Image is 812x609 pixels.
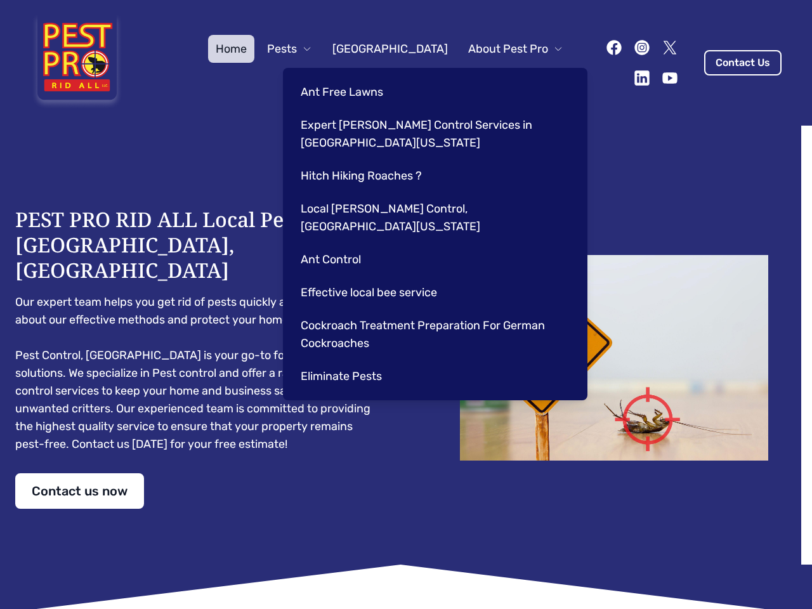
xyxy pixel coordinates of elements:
img: Pest Pro Rid All [30,15,124,110]
h1: PEST PRO RID ALL Local Pest Control [GEOGRAPHIC_DATA], [GEOGRAPHIC_DATA] [15,207,381,283]
a: Local [PERSON_NAME] Control, [GEOGRAPHIC_DATA][US_STATE] [293,195,572,240]
a: Contact Us [704,50,782,75]
a: Contact [513,63,571,91]
a: Effective local bee service [293,278,572,306]
span: Pests [267,40,297,58]
a: Eliminate Pests [293,362,572,390]
a: Blog [469,63,508,91]
a: [GEOGRAPHIC_DATA] [325,35,455,63]
a: Hitch Hiking Roaches ? [293,162,572,190]
button: About Pest Pro [461,35,571,63]
button: Pest Control Community B2B [280,63,464,91]
a: Cockroach Treatment Preparation For German Cockroaches [293,311,572,357]
a: Home [208,35,254,63]
button: Pests [259,35,320,63]
pre: Our expert team helps you get rid of pests quickly and safely. Learn about our effective methods ... [15,293,381,453]
a: Expert [PERSON_NAME] Control Services in [GEOGRAPHIC_DATA][US_STATE] [293,111,572,157]
span: About Pest Pro [468,40,548,58]
img: Dead cockroach on floor with caution sign pest control [431,255,797,461]
a: Ant Control [293,246,572,273]
a: Contact us now [15,473,144,509]
a: Ant Free Lawns [293,78,572,106]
